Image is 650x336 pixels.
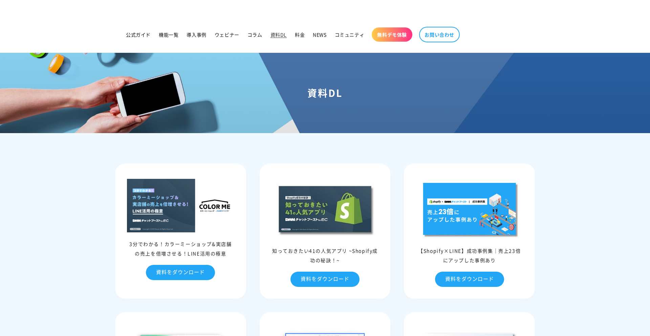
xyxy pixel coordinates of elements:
[331,27,369,42] a: コミュニティ
[261,246,389,265] div: 知っておきたい41の人気アプリ ~Shopify成功の秘訣！~
[8,87,642,99] h1: 資料DL
[419,27,460,42] a: お問い合わせ
[425,31,454,38] span: お問い合わせ
[182,27,210,42] a: 導入事例
[243,27,266,42] a: コラム
[126,31,151,38] span: 公式ガイド
[266,27,291,42] a: 資料DL
[117,239,244,258] div: 3分でわかる！カラーミーショップ&実店舗の売上を倍増させる！LINE活用の極意
[335,31,365,38] span: コミュニティ
[211,27,243,42] a: ウェビナー
[187,31,206,38] span: 導入事例
[270,31,287,38] span: 資料DL
[146,265,215,280] a: 資料をダウンロード
[295,31,305,38] span: 料金
[247,31,262,38] span: コラム
[155,27,182,42] a: 機能一覧
[372,27,412,42] a: 無料デモ体験
[309,27,330,42] a: NEWS
[313,31,326,38] span: NEWS
[435,272,504,287] a: 資料をダウンロード
[406,246,533,265] div: 【Shopify×LINE】成功事例集｜売上23倍にアップした事例あり
[159,31,178,38] span: 機能一覧
[291,27,309,42] a: 料金
[215,31,239,38] span: ウェビナー
[122,27,155,42] a: 公式ガイド
[290,272,360,287] a: 資料をダウンロード
[377,31,407,38] span: 無料デモ体験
